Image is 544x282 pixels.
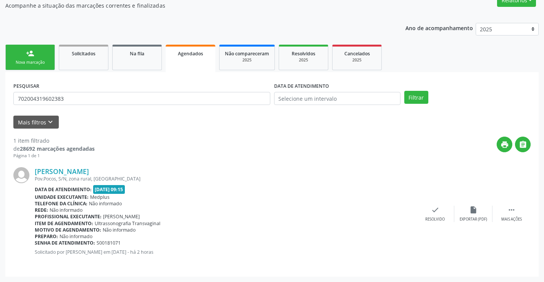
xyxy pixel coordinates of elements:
[93,185,125,194] span: [DATE] 09:15
[225,50,269,57] span: Não compareceram
[344,50,370,57] span: Cancelados
[13,80,39,92] label: PESQUISAR
[338,57,376,63] div: 2025
[284,57,323,63] div: 2025
[90,194,110,200] span: Medplus
[507,206,516,214] i: 
[460,217,487,222] div: Exportar (PDF)
[97,240,121,246] span: S00181071
[11,60,49,65] div: Nova marcação
[500,140,509,149] i: print
[95,220,160,227] span: Ultrassonografia Transvaginal
[225,57,269,63] div: 2025
[35,176,416,182] div: Pov.Pocos, S/N, zona rural, [GEOGRAPHIC_DATA]
[274,80,329,92] label: DATA DE ATENDIMENTO
[497,137,512,152] button: print
[425,217,445,222] div: Resolvido
[60,233,92,240] span: Não informado
[13,116,59,129] button: Mais filtroskeyboard_arrow_down
[515,137,531,152] button: 
[35,240,95,246] b: Senha de atendimento:
[35,207,48,213] b: Rede:
[13,145,95,153] div: de
[26,49,34,58] div: person_add
[13,92,270,105] input: Nome, CNS
[13,153,95,159] div: Página 1 de 1
[50,207,82,213] span: Não informado
[35,213,102,220] b: Profissional executante:
[103,213,140,220] span: [PERSON_NAME]
[35,194,89,200] b: Unidade executante:
[103,227,136,233] span: Não informado
[431,206,439,214] i: check
[292,50,315,57] span: Resolvidos
[178,50,203,57] span: Agendados
[404,91,428,104] button: Filtrar
[35,220,93,227] b: Item de agendamento:
[519,140,527,149] i: 
[274,92,400,105] input: Selecione um intervalo
[35,167,89,176] a: [PERSON_NAME]
[89,200,122,207] span: Não informado
[469,206,478,214] i: insert_drive_file
[13,137,95,145] div: 1 item filtrado
[20,145,95,152] strong: 28692 marcações agendadas
[13,167,29,183] img: img
[35,233,58,240] b: Preparo:
[46,118,55,126] i: keyboard_arrow_down
[130,50,144,57] span: Na fila
[501,217,522,222] div: Mais ações
[35,186,92,193] b: Data de atendimento:
[35,227,101,233] b: Motivo de agendamento:
[35,200,87,207] b: Telefone da clínica:
[5,2,379,10] p: Acompanhe a situação das marcações correntes e finalizadas
[35,249,416,255] p: Solicitado por [PERSON_NAME] em [DATE] - há 2 horas
[72,50,95,57] span: Solicitados
[405,23,473,32] p: Ano de acompanhamento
